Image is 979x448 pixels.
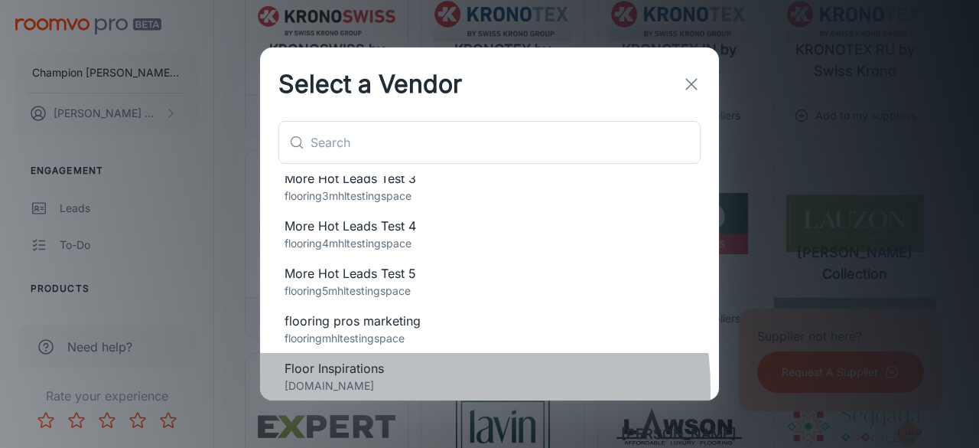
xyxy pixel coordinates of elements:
[285,188,694,204] p: flooring3mhltestingspace
[285,330,694,347] p: flooringmhltestingspace
[285,264,694,283] span: More Hot Leads Test 5
[260,47,480,121] h2: Select a Vendor
[260,258,719,306] div: More Hot Leads Test 5flooring5mhltestingspace
[260,163,719,211] div: More Hot Leads Test 3flooring3mhltestingspace
[285,235,694,252] p: flooring4mhltestingspace
[285,378,694,394] p: [DOMAIN_NAME]
[311,121,701,164] input: Search
[285,359,694,378] span: Floor Inspirations
[285,169,694,188] span: More Hot Leads Test 3
[260,211,719,258] div: More Hot Leads Test 4flooring4mhltestingspace
[285,283,694,299] p: flooring5mhltestingspace
[260,353,719,401] div: Floor Inspirations[DOMAIN_NAME]
[285,217,694,235] span: More Hot Leads Test 4
[260,306,719,353] div: flooring pros marketingflooringmhltestingspace
[285,312,694,330] span: flooring pros marketing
